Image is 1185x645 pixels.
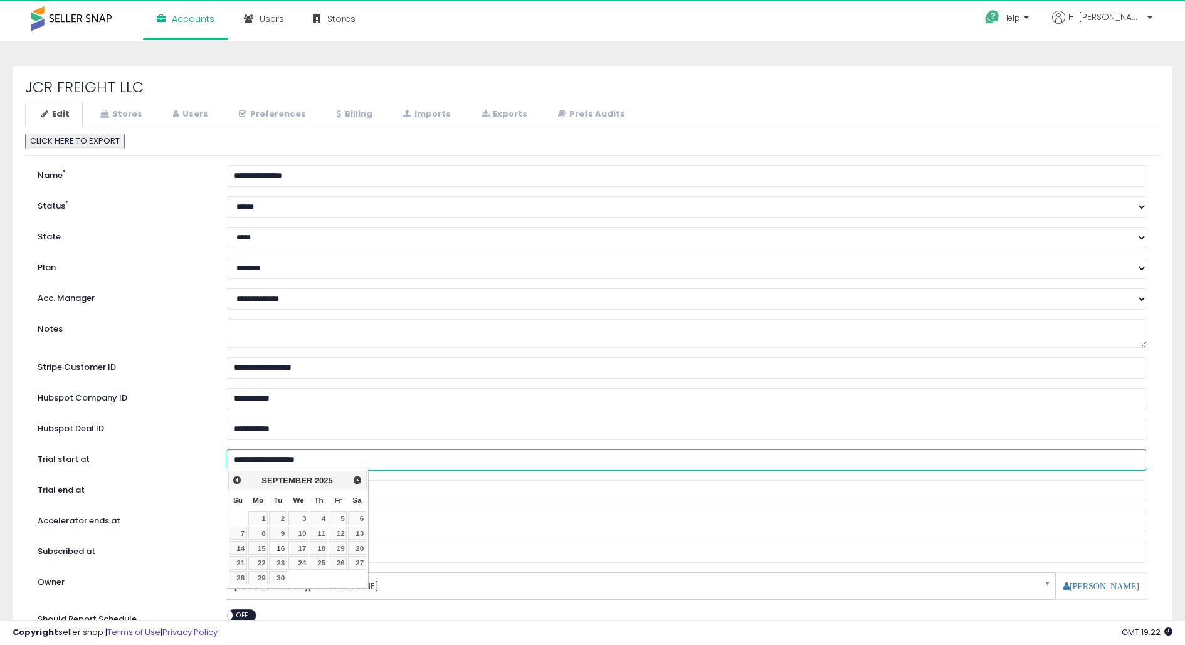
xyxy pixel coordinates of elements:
a: 14 [229,541,247,555]
label: Hubspot Deal ID [28,419,216,435]
span: September [261,476,312,485]
a: Next [350,473,364,487]
a: 6 [348,511,366,525]
a: 17 [288,541,308,555]
span: Stores [327,13,355,25]
span: Prev [232,475,242,485]
label: Trial start at [28,449,216,466]
a: 13 [348,527,366,540]
a: Hi [PERSON_NAME] [1052,11,1152,39]
span: Thursday [314,496,323,504]
a: Imports [387,102,464,127]
a: Edit [25,102,83,127]
a: 30 [269,571,287,585]
label: Should Report Schedule [38,614,137,626]
a: Preferences [223,102,319,127]
span: Friday [334,496,342,504]
span: Wednesday [293,496,303,504]
label: Subscribed at [28,542,216,558]
a: Terms of Use [107,626,161,638]
label: Acc. Manager [28,288,216,305]
button: CLICK HERE TO EXPORT [25,134,125,149]
a: 19 [329,541,347,555]
div: seller snap | | [13,627,218,639]
label: Plan [28,258,216,274]
a: 26 [329,556,347,570]
span: OFF [233,610,253,621]
label: Hubspot Company ID [28,388,216,404]
a: Users [157,102,221,127]
label: State [28,227,216,243]
a: 5 [329,511,347,525]
a: Prefs Audits [542,102,638,127]
a: 16 [269,541,287,555]
a: 4 [310,511,328,525]
span: Monday [253,496,263,504]
a: Exports [465,102,540,127]
a: 18 [310,541,328,555]
a: Billing [320,102,386,127]
label: Status [28,196,216,212]
span: Users [260,13,284,25]
label: Name [28,165,216,182]
a: 24 [288,556,308,570]
span: Saturday [352,496,361,504]
a: Prev [230,473,245,487]
span: Tuesday [274,496,282,504]
a: 10 [288,527,308,540]
a: 25 [310,556,328,570]
a: 8 [248,527,268,540]
a: 27 [348,556,366,570]
span: Sunday [233,496,243,504]
a: 11 [310,527,328,540]
span: Hi [PERSON_NAME] [1068,11,1144,23]
a: 9 [269,527,287,540]
a: Stores [84,102,155,127]
a: 12 [329,527,347,540]
label: Notes [28,319,216,335]
i: Get Help [984,9,1000,25]
a: 20 [348,541,366,555]
span: 2025 [315,476,333,485]
a: Privacy Policy [162,626,218,638]
a: 28 [229,571,247,585]
h2: JCR FREIGHT LLC [25,79,1160,95]
strong: Copyright [13,626,58,638]
label: Accelerator ends at [28,511,216,527]
a: 7 [229,527,247,540]
span: Next [352,475,362,485]
label: Stripe Customer ID [28,357,216,374]
a: 1 [248,511,268,525]
a: [PERSON_NAME] [1063,582,1139,590]
span: 2025-09-16 19:22 GMT [1122,626,1172,638]
a: 21 [229,556,247,570]
a: 3 [288,511,308,525]
span: Accounts [172,13,214,25]
a: 22 [248,556,268,570]
label: Trial end at [28,480,216,496]
a: 29 [248,571,268,585]
a: 2 [269,511,287,525]
a: 15 [248,541,268,555]
label: Owner [38,577,65,589]
span: Help [1003,13,1020,23]
span: [EMAIL_ADDRESS][DOMAIN_NAME] [234,575,1031,597]
a: 23 [269,556,287,570]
